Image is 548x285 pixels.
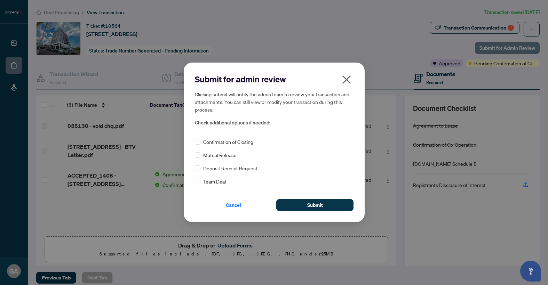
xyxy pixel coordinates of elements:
[341,74,352,85] span: close
[520,261,541,282] button: Open asap
[203,165,257,172] span: Deposit Receipt Request
[195,199,272,211] button: Cancel
[203,152,237,159] span: Mutual Release
[203,178,226,186] span: Team Deal
[203,138,253,146] span: Confirmation of Closing
[307,200,323,211] span: Submit
[195,119,354,127] span: Check additional options if needed:
[195,90,354,113] h5: Clicking submit will notify the admin team to review your transaction and attachments. You can st...
[276,199,354,211] button: Submit
[226,200,241,211] span: Cancel
[195,74,354,85] h2: Submit for admin review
